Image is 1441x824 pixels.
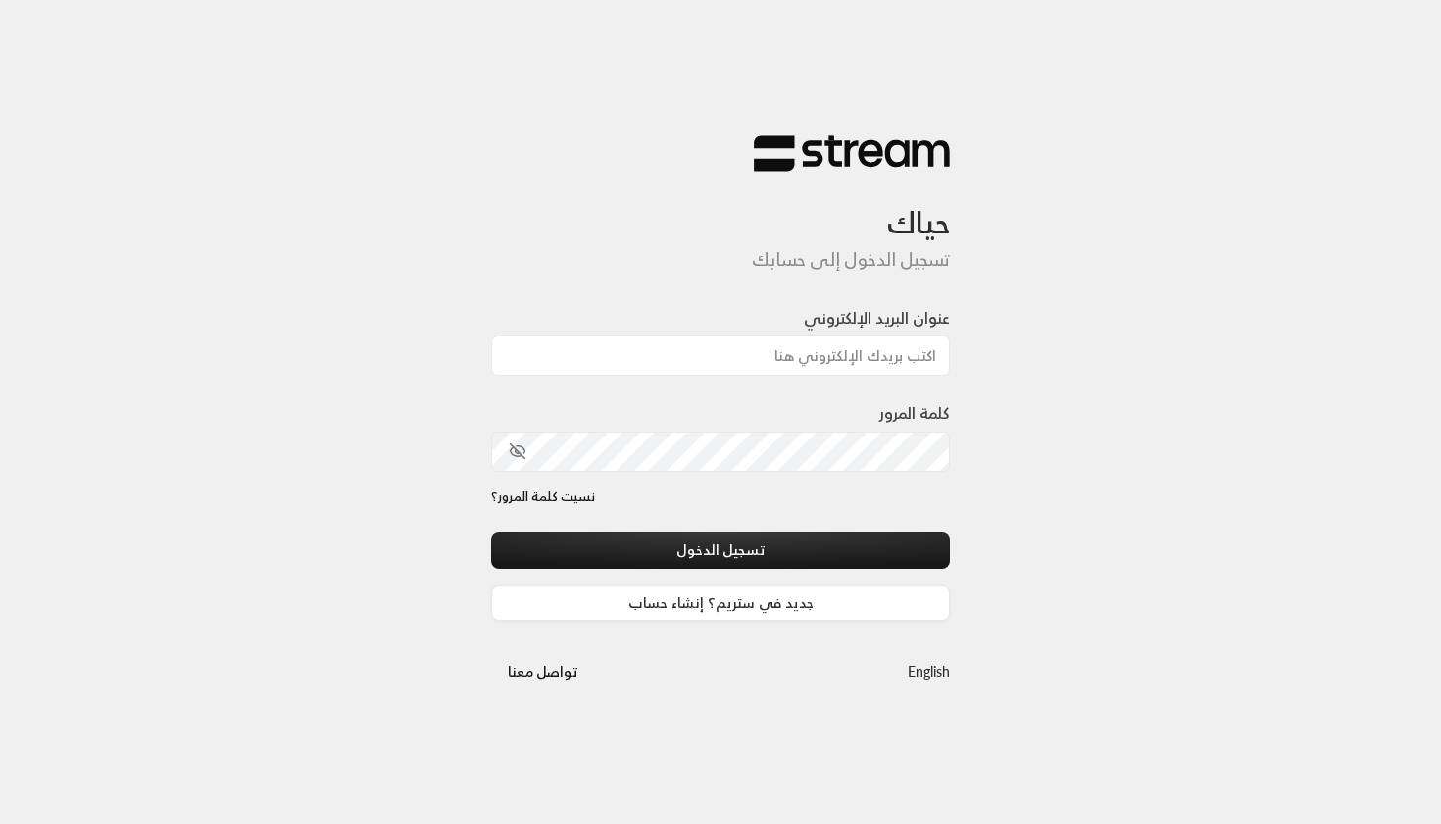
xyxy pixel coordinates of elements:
a: English [908,653,950,690]
h3: حياك [491,173,950,240]
button: تواصل معنا [491,653,594,690]
a: جديد في ستريم؟ إنشاء حساب [491,585,950,621]
label: كلمة المرور [879,401,950,425]
h5: تسجيل الدخول إلى حسابك [491,249,950,271]
a: نسيت كلمة المرور؟ [491,488,595,507]
input: اكتب بريدك الإلكتروني هنا [491,335,950,376]
a: تواصل معنا [491,659,594,684]
button: toggle password visibility [501,435,534,468]
img: Stream Logo [754,134,950,173]
label: عنوان البريد الإلكتروني [804,306,950,330]
button: تسجيل الدخول [491,532,950,568]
